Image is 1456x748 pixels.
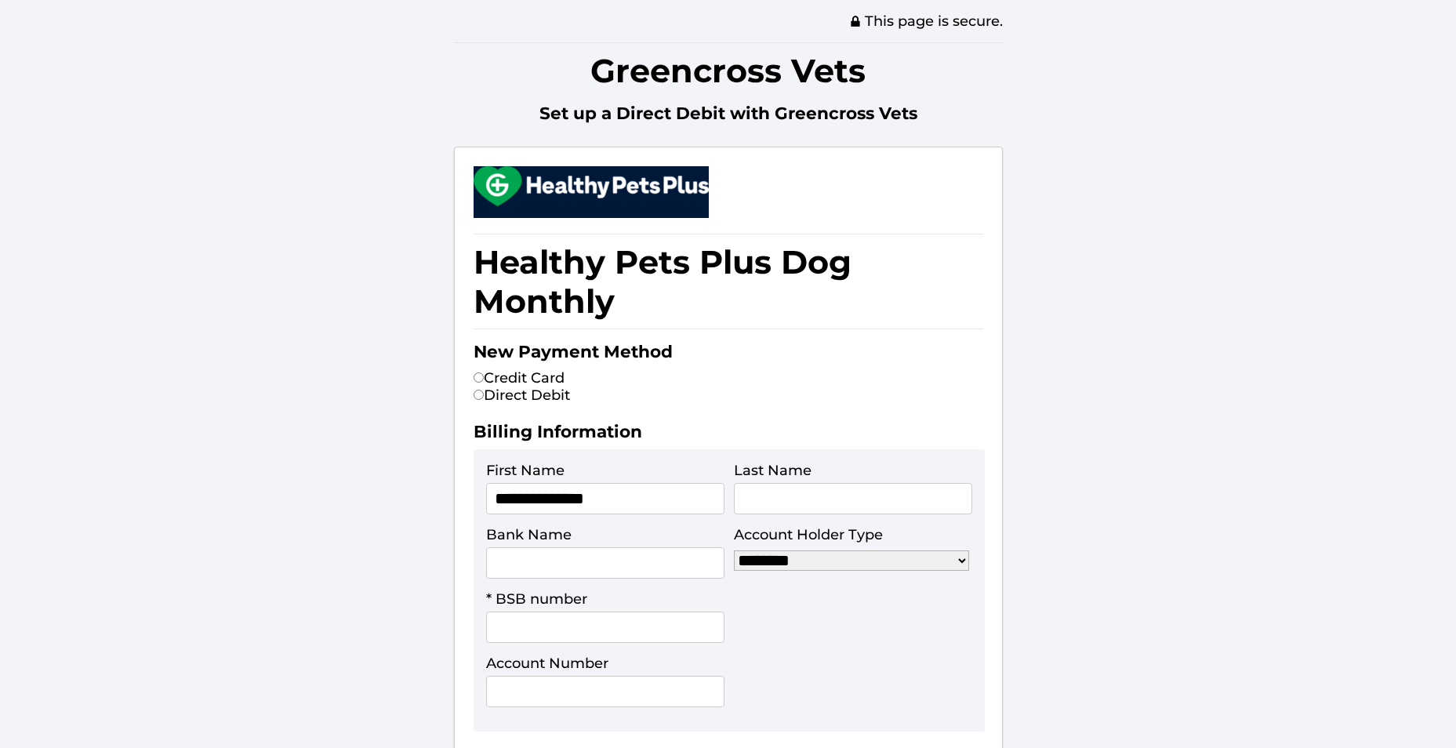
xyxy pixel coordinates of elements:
label: Last Name [734,462,812,479]
span: This page is secure. [849,13,1003,30]
label: Credit Card [474,369,565,387]
h2: Billing Information [474,421,983,449]
img: small.png [474,166,709,206]
input: Credit Card [474,372,484,383]
label: Account Number [486,655,608,672]
label: First Name [486,462,565,479]
label: Account Holder Type [734,526,883,543]
input: Direct Debit [474,390,484,400]
h1: Greencross Vets [454,42,1003,98]
h1: Healthy Pets Plus Dog Monthly [474,234,983,329]
label: Bank Name [486,526,572,543]
h2: Set up a Direct Debit with Greencross Vets [454,103,1003,131]
label: Direct Debit [474,387,570,404]
h2: New Payment Method [474,341,983,369]
label: * BSB number [486,590,587,608]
